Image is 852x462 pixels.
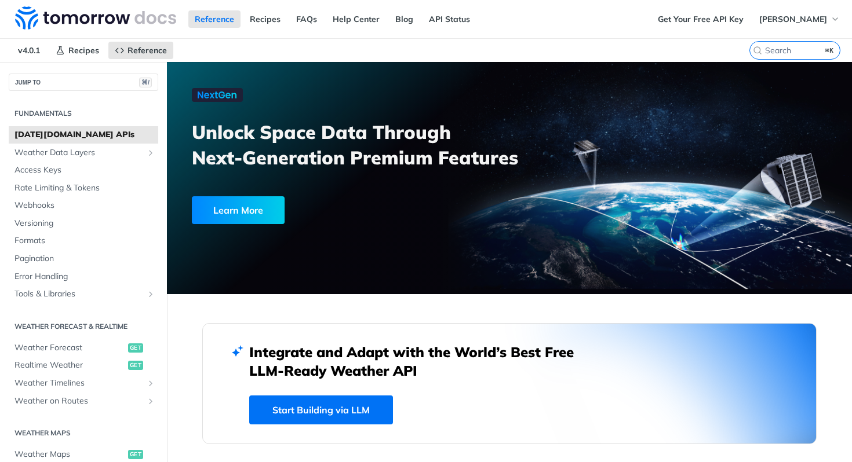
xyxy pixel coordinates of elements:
span: Webhooks [14,200,155,211]
a: Formats [9,232,158,250]
a: Weather Forecastget [9,339,158,357]
span: Formats [14,235,155,247]
span: Weather Forecast [14,342,125,354]
span: Versioning [14,218,155,229]
span: Pagination [14,253,155,265]
a: [DATE][DOMAIN_NAME] APIs [9,126,158,144]
a: Error Handling [9,268,158,285]
a: Weather TimelinesShow subpages for Weather Timelines [9,375,158,392]
span: v4.0.1 [12,42,46,59]
a: Recipes [49,42,105,59]
span: Error Handling [14,271,155,283]
a: Help Center [326,10,386,28]
span: get [128,343,143,353]
img: Tomorrow.io Weather API Docs [15,6,176,30]
h3: Unlock Space Data Through Next-Generation Premium Features [192,119,522,170]
a: Reference [108,42,173,59]
h2: Integrate and Adapt with the World’s Best Free LLM-Ready Weather API [249,343,591,380]
span: get [128,361,143,370]
span: Weather Maps [14,449,125,460]
button: Show subpages for Weather on Routes [146,397,155,406]
img: NextGen [192,88,243,102]
a: Versioning [9,215,158,232]
a: Learn More [192,196,456,224]
span: [DATE][DOMAIN_NAME] APIs [14,129,155,141]
span: Recipes [68,45,99,56]
span: Rate Limiting & Tokens [14,182,155,194]
a: Rate Limiting & Tokens [9,179,158,197]
a: Blog [389,10,420,28]
a: Tools & LibrariesShow subpages for Tools & Libraries [9,285,158,303]
h2: Fundamentals [9,108,158,119]
button: Show subpages for Tools & Libraries [146,289,155,299]
span: Weather Data Layers [14,147,143,159]
span: Tools & Libraries [14,288,143,300]
button: Show subpages for Weather Timelines [146,379,155,388]
a: Realtime Weatherget [9,357,158,374]
span: get [128,450,143,459]
span: Reference [128,45,167,56]
a: Recipes [243,10,287,28]
a: Get Your Free API Key [651,10,750,28]
a: Webhooks [9,197,158,214]
span: Realtime Weather [14,360,125,371]
kbd: ⌘K [822,45,837,56]
a: Weather on RoutesShow subpages for Weather on Routes [9,393,158,410]
a: FAQs [290,10,323,28]
span: Access Keys [14,164,155,176]
a: Pagination [9,250,158,267]
a: Start Building via LLM [249,395,393,424]
span: ⌘/ [139,78,152,87]
span: Weather Timelines [14,377,143,389]
a: API Status [423,10,476,28]
button: [PERSON_NAME] [753,10,846,28]
div: Learn More [192,196,285,224]
button: JUMP TO⌘/ [9,74,158,91]
a: Access Keys [9,162,158,179]
svg: Search [753,46,762,55]
h2: Weather Forecast & realtime [9,321,158,332]
button: Show subpages for Weather Data Layers [146,148,155,157]
span: [PERSON_NAME] [759,14,827,24]
h2: Weather Maps [9,428,158,438]
span: Weather on Routes [14,395,143,407]
a: Weather Data LayersShow subpages for Weather Data Layers [9,144,158,162]
a: Reference [188,10,241,28]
